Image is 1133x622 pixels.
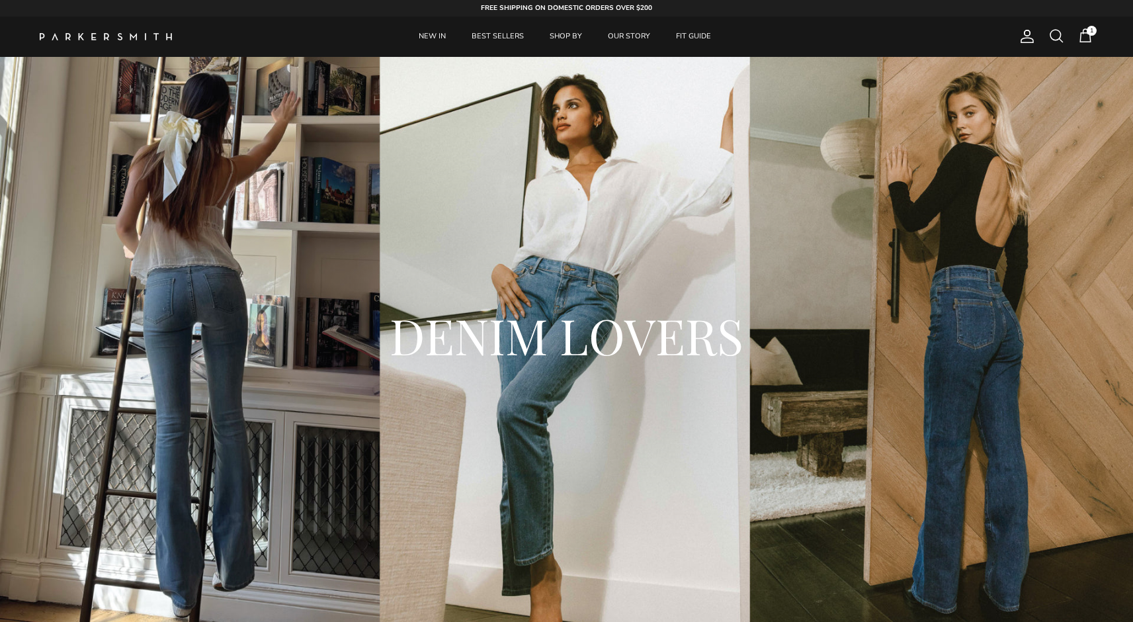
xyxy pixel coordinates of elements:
a: OUR STORY [596,17,662,57]
div: Primary [197,17,933,57]
a: 1 [1077,28,1093,45]
strong: FREE SHIPPING ON DOMESTIC ORDERS OVER $200 [481,3,652,13]
a: FIT GUIDE [664,17,723,57]
h2: DENIM LOVERS [200,304,934,367]
a: SHOP BY [538,17,594,57]
span: 1 [1087,26,1097,36]
a: NEW IN [407,17,458,57]
a: BEST SELLERS [460,17,536,57]
a: Account [1014,28,1035,44]
img: Parker Smith [40,33,172,40]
